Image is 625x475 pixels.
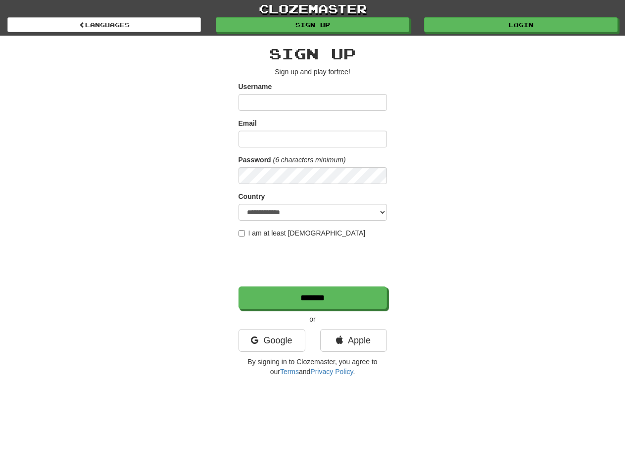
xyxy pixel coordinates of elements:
label: Email [239,118,257,128]
a: Privacy Policy [310,368,353,376]
input: I am at least [DEMOGRAPHIC_DATA] [239,230,245,237]
a: Terms [280,368,299,376]
a: Login [424,17,618,32]
label: Country [239,191,265,201]
label: Password [239,155,271,165]
a: Languages [7,17,201,32]
h2: Sign up [239,46,387,62]
label: Username [239,82,272,92]
p: By signing in to Clozemaster, you agree to our and . [239,357,387,377]
label: I am at least [DEMOGRAPHIC_DATA] [239,228,366,238]
a: Apple [320,329,387,352]
p: or [239,314,387,324]
a: Sign up [216,17,409,32]
u: free [337,68,348,76]
p: Sign up and play for ! [239,67,387,77]
iframe: reCAPTCHA [239,243,389,282]
em: (6 characters minimum) [273,156,346,164]
a: Google [239,329,305,352]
